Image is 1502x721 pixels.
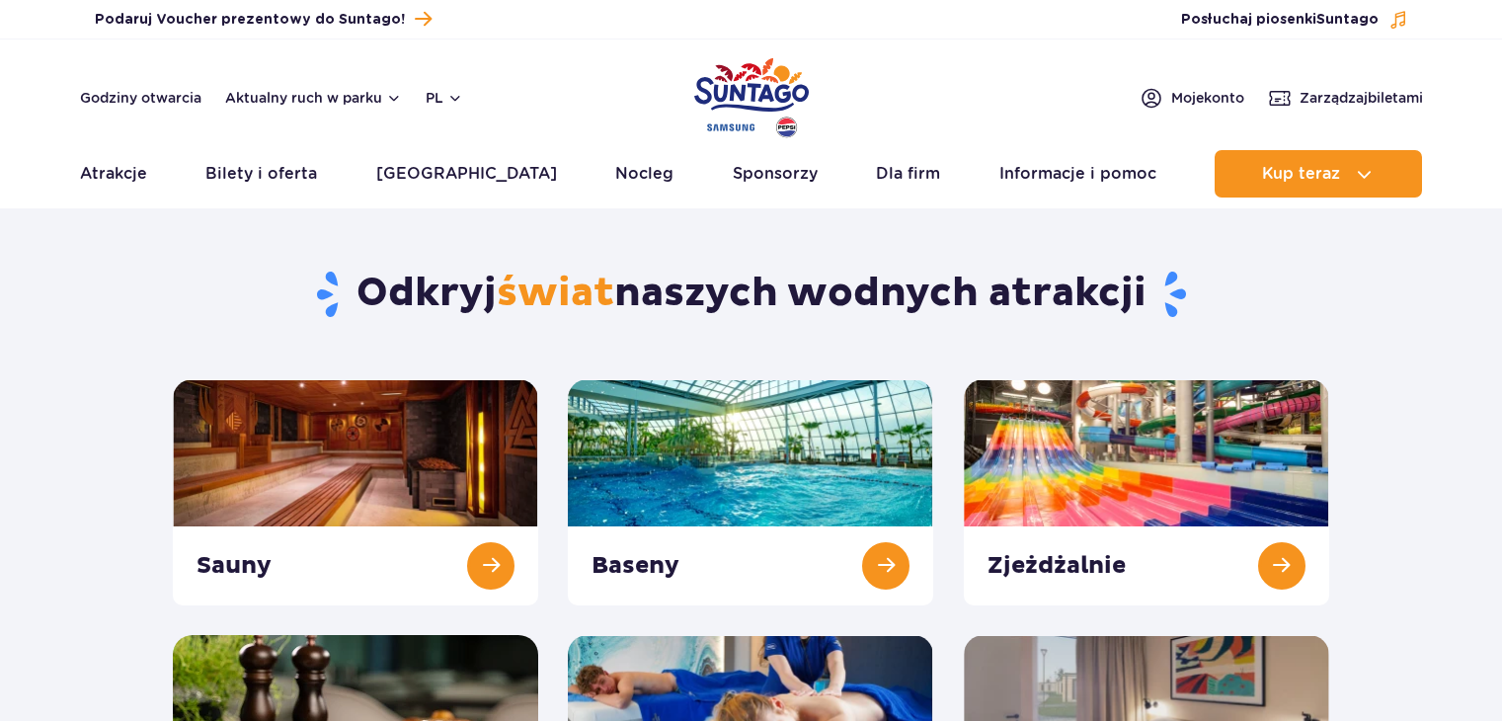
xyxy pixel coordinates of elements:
[733,150,818,198] a: Sponsorzy
[1181,10,1379,30] span: Posłuchaj piosenki
[1140,86,1244,110] a: Mojekonto
[999,150,1156,198] a: Informacje i pomoc
[876,150,940,198] a: Dla firm
[615,150,673,198] a: Nocleg
[1300,88,1423,108] span: Zarządzaj biletami
[225,90,402,106] button: Aktualny ruch w parku
[1316,13,1379,27] span: Suntago
[1181,10,1408,30] button: Posłuchaj piosenkiSuntago
[1262,165,1340,183] span: Kup teraz
[694,49,809,140] a: Park of Poland
[95,6,432,33] a: Podaruj Voucher prezentowy do Suntago!
[173,269,1329,320] h1: Odkryj naszych wodnych atrakcji
[205,150,317,198] a: Bilety i oferta
[426,88,463,108] button: pl
[95,10,405,30] span: Podaruj Voucher prezentowy do Suntago!
[497,269,614,318] span: świat
[1215,150,1422,198] button: Kup teraz
[376,150,557,198] a: [GEOGRAPHIC_DATA]
[1268,86,1423,110] a: Zarządzajbiletami
[80,150,147,198] a: Atrakcje
[1171,88,1244,108] span: Moje konto
[80,88,201,108] a: Godziny otwarcia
